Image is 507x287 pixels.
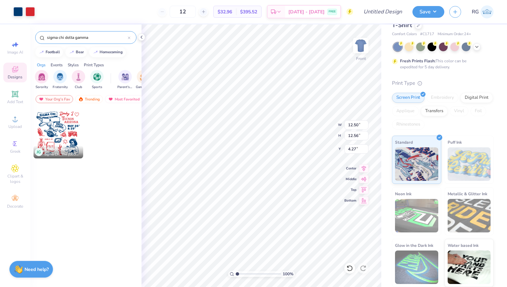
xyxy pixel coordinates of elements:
div: filter for Sorority [35,70,48,90]
div: Print Type [392,79,494,87]
img: most_fav.gif [39,97,44,101]
span: $395.52 [240,8,257,15]
img: Sorority Image [38,73,46,81]
div: filter for Game Day [136,70,151,90]
img: Front [354,39,368,52]
span: [PERSON_NAME] [44,147,72,152]
input: Untitled Design [358,5,407,18]
div: homecoming [100,50,123,54]
button: filter button [117,70,133,90]
span: RG [472,8,479,16]
strong: Need help? [24,266,49,273]
div: football [46,50,60,54]
span: Comfort Colors [392,31,417,37]
span: Neon Ink [395,190,411,197]
img: Club Image [75,73,82,81]
button: filter button [72,70,85,90]
button: filter button [35,70,48,90]
div: Front [356,56,366,62]
img: Puff Ink [448,147,491,181]
div: Vinyl [450,106,468,116]
span: Fraternity [53,85,68,90]
div: bear [76,50,84,54]
div: filter for Fraternity [53,70,68,90]
button: homecoming [89,47,126,57]
div: Events [51,62,63,68]
div: Orgs [37,62,46,68]
strong: Fresh Prints Flash: [400,58,436,64]
span: [DATE] - [DATE] [288,8,325,15]
img: trending.gif [78,97,83,101]
div: Embroidery [427,93,458,103]
span: Top [344,188,356,192]
span: Metallic & Glitter Ink [448,190,487,197]
div: Trending [75,95,103,103]
span: Puff Ink [448,139,462,146]
span: # C1717 [420,31,434,37]
button: filter button [90,70,104,90]
img: trend_line.gif [69,50,74,54]
span: Glow in the Dark Ink [395,242,433,249]
span: Game Day [136,85,151,90]
div: Most Favorited [105,95,143,103]
img: Neon Ink [395,199,438,232]
input: Try "Alpha" [46,34,128,41]
span: Upload [8,124,22,129]
div: Styles [68,62,79,68]
div: filter for Club [72,70,85,90]
span: Sigma Chi, The [GEOGRAPHIC_DATA][US_STATE] [44,152,80,157]
div: Digital Print [460,93,493,103]
img: Standard [395,147,438,181]
span: Add Text [7,99,23,104]
div: This color can be expedited for 5 day delivery. [400,58,483,70]
span: 100 % [283,271,293,277]
button: filter button [53,70,68,90]
div: Print Types [84,62,104,68]
span: Decorate [7,204,23,209]
img: Game Day Image [140,73,148,81]
div: Applique [392,106,419,116]
img: trend_line.gif [39,50,44,54]
div: JG [35,148,43,156]
span: Minimum Order: 24 + [438,31,471,37]
div: Foil [470,106,486,116]
img: Metallic & Glitter Ink [448,199,491,232]
span: Bottom [344,198,356,203]
div: filter for Sports [90,70,104,90]
div: Rhinestones [392,120,425,130]
button: football [35,47,63,57]
a: RG [472,5,494,18]
div: Your Org's Fav [36,95,73,103]
div: Transfers [421,106,448,116]
img: trend_line.gif [93,50,98,54]
img: Roehr Gardner [481,5,494,18]
span: Clipart & logos [3,173,27,184]
span: FREE [329,9,336,14]
span: Middle [344,177,356,182]
button: Save [412,6,444,18]
img: Water based Ink [448,250,491,284]
span: $32.96 [218,8,232,15]
span: Standard [395,139,413,146]
img: Glow in the Dark Ink [395,250,438,284]
img: Fraternity Image [56,73,64,81]
span: Image AI [7,50,23,55]
div: Screen Print [392,93,425,103]
button: bear [65,47,87,57]
span: Center [344,166,356,171]
input: – – [170,6,196,18]
span: Designs [8,74,22,80]
span: Sorority [36,85,48,90]
span: Parent's Weekend [117,85,133,90]
span: Club [75,85,82,90]
span: Greek [10,149,20,154]
span: Sports [92,85,102,90]
div: filter for Parent's Weekend [117,70,133,90]
img: Sports Image [93,73,101,81]
button: filter button [136,70,151,90]
button: Like [73,111,81,119]
img: Parent's Weekend Image [121,73,129,81]
span: Water based Ink [448,242,478,249]
img: most_fav.gif [108,97,113,101]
